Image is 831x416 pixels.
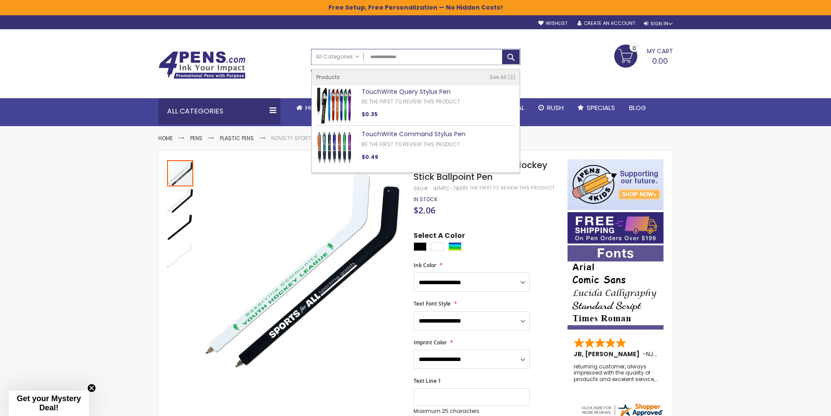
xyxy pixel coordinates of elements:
span: Rush [547,103,564,112]
button: Close teaser [87,384,96,392]
span: $0.35 [362,110,378,118]
a: Rush [531,98,571,117]
span: 0 [633,44,636,52]
span: Home [305,103,323,112]
img: TouchWrite Query Stylus Pen [316,88,352,124]
span: In stock [414,196,438,203]
span: - , [643,350,718,358]
div: Assorted [448,242,462,251]
img: Novelty Sport-Themed Hockey Stick Ballpoint Pen [167,187,193,213]
a: Create an Account [578,20,635,27]
span: $2.06 [414,204,435,216]
span: $0.49 [362,153,378,161]
span: Products [316,73,340,81]
div: Novelty Sport-Themed Hockey Stick Ballpoint Pen [167,186,194,213]
img: Novelty Sport-Themed Hockey Stick Ballpoint Pen [167,241,193,268]
span: See All [489,73,506,81]
div: 4PHPC-780 [433,185,463,192]
span: JB, [PERSON_NAME] [574,350,643,358]
div: Availability [414,196,438,203]
span: NJ [646,350,657,358]
div: White [431,242,444,251]
a: See All 2 [489,74,515,81]
div: Sign In [644,21,673,27]
li: Novelty Sport-Themed Hockey Stick Ballpoint Pen [271,135,409,142]
a: Be the first to review this product [362,141,460,148]
a: Be the first to review this product [362,98,460,105]
span: Select A Color [414,231,465,243]
div: Free shipping on pen orders over $199 [447,65,520,83]
a: Wishlist [538,20,568,27]
a: All Categories [311,49,364,64]
div: Novelty Sport-Themed Hockey Stick Ballpoint Pen [167,159,194,186]
div: All Categories [158,98,280,124]
img: Novelty Sport-Themed Hockey Stick Ballpoint Pen [167,214,193,241]
span: 2 [508,73,515,81]
div: returning customer, always impressed with the quality of products and excelent service, will retu... [574,364,658,382]
span: Text Line 1 [414,377,441,385]
span: Get your Mystery Deal! [17,394,81,412]
a: Blog [622,98,653,117]
a: 0.00 0 [614,45,673,66]
p: Maximum 25 characters [414,408,530,415]
span: Specials [587,103,615,112]
div: Novelty Sport-Themed Hockey Stick Ballpoint Pen [167,241,193,268]
img: Novelty Sport-Themed Hockey Stick Ballpoint Pen [203,172,402,371]
a: Home [158,134,173,142]
span: Ink Color [414,261,436,269]
span: 0.00 [652,55,668,66]
img: 4Pens Custom Pens and Promotional Products [158,51,246,79]
a: Specials [571,98,622,117]
img: TouchWrite Command Stylus Pen [316,130,352,166]
span: Blog [629,103,646,112]
strong: SKU [414,185,430,192]
span: All Categories [316,53,359,60]
a: Pens [190,134,202,142]
a: Plastic Pens [220,134,254,142]
img: Free shipping on orders over $199 [568,212,663,244]
a: Be the first to review this product [463,185,554,191]
img: 4pens 4 kids [568,159,663,210]
a: Home [289,98,330,117]
a: TouchWrite Command Stylus Pen [362,130,465,138]
a: TouchWrite Query Stylus Pen [362,87,451,96]
div: Get your Mystery Deal!Close teaser [9,391,89,416]
div: Novelty Sport-Themed Hockey Stick Ballpoint Pen [167,213,194,241]
img: font-personalization-examples [568,245,663,330]
div: Black [414,242,427,251]
iframe: Google Customer Reviews [759,392,831,416]
span: Text Font Style [414,300,451,307]
span: Imprint Color [414,339,447,346]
